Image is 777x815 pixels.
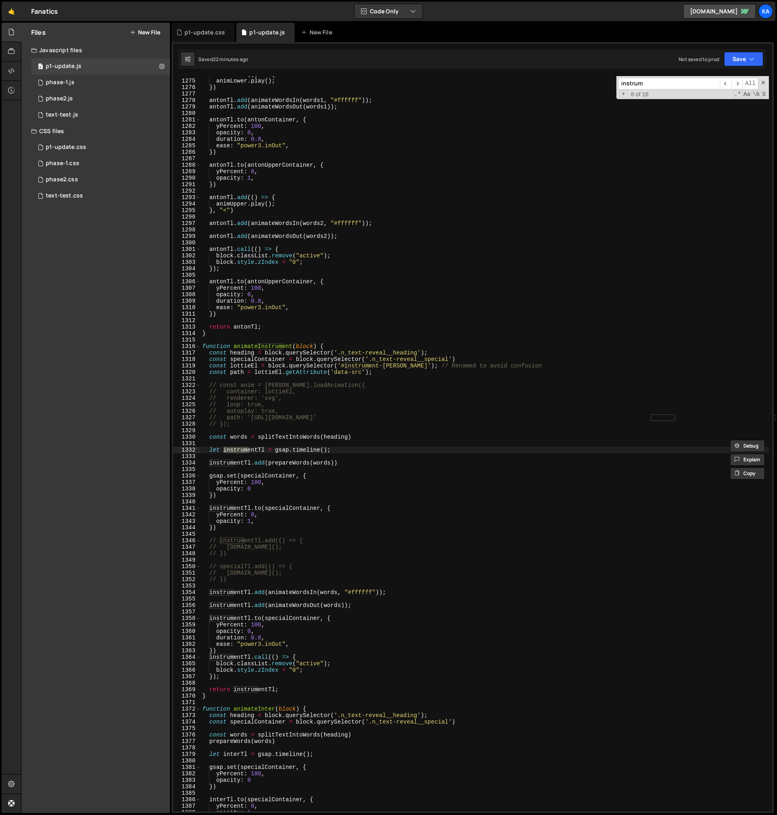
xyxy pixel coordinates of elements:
div: 1290 [173,175,201,181]
div: 1344 [173,524,201,531]
div: 1334 [173,460,201,466]
span: Toggle Replace mode [619,90,628,98]
div: 1378 [173,745,201,751]
div: 1299 [173,233,201,240]
div: 1375 [173,725,201,732]
div: 1289 [173,168,201,175]
div: 1297 [173,220,201,227]
div: 1286 [173,149,201,155]
div: Javascript files [21,42,170,58]
div: 1356 [173,602,201,609]
div: 1336 [173,473,201,479]
div: 1288 [173,162,201,168]
div: 1381 [173,764,201,770]
div: 1387 [173,803,201,809]
div: 1295 [173,207,201,214]
div: 1367 [173,673,201,680]
span: RegExp Search [733,90,742,98]
div: 1318 [173,356,201,363]
button: New File [130,29,160,36]
div: phase2.js [46,95,73,102]
div: 1332 [173,447,201,453]
span: Search In Selection [761,90,766,98]
div: 13108/34111.css [31,172,170,188]
span: ​ [720,78,731,89]
div: 1326 [173,408,201,414]
div: Saved [198,56,248,63]
div: 1313 [173,324,201,330]
div: 13108/40279.css [31,139,170,155]
div: 1369 [173,686,201,693]
div: 1379 [173,751,201,758]
div: phase-1.js [46,79,74,86]
div: 1338 [173,486,201,492]
div: 1380 [173,758,201,764]
div: 1310 [173,304,201,311]
div: 1348 [173,550,201,557]
div: 1323 [173,388,201,395]
div: 1311 [173,311,201,317]
div: 1316 [173,343,201,350]
span: Alt-Enter [742,78,758,89]
div: 1305 [173,272,201,278]
div: 1345 [173,531,201,537]
a: Ka [758,4,773,19]
div: 1333 [173,453,201,460]
div: 1321 [173,376,201,382]
div: Not saved to prod [679,56,719,63]
div: 1341 [173,505,201,511]
div: 1292 [173,188,201,194]
div: 1308 [173,291,201,298]
div: 1342 [173,511,201,518]
button: Explain [730,454,765,466]
div: 1319 [173,363,201,369]
a: 🤙 [2,2,21,21]
div: 1384 [173,783,201,790]
div: 1358 [173,615,201,622]
div: p1-update.css [46,144,86,151]
div: 1328 [173,421,201,427]
div: 1304 [173,265,201,272]
div: 13108/33313.css [31,155,170,172]
div: 1363 [173,647,201,654]
div: 1350 [173,563,201,570]
div: text-test.js [46,111,78,119]
div: 1293 [173,194,201,201]
div: 1355 [173,596,201,602]
div: 13108/42127.css [31,188,170,204]
div: phase-1.css [46,160,79,167]
div: 1361 [173,635,201,641]
span: 2 [38,64,43,70]
div: 22 minutes ago [213,56,248,63]
div: 1291 [173,181,201,188]
div: 1385 [173,790,201,796]
div: 1277 [173,91,201,97]
div: 1337 [173,479,201,486]
div: 1284 [173,136,201,142]
div: 1312 [173,317,201,324]
div: 1331 [173,440,201,447]
div: 1282 [173,123,201,129]
div: Fanatics [31,6,58,16]
div: 1377 [173,738,201,745]
div: 1301 [173,246,201,253]
div: 1324 [173,395,201,401]
div: 1349 [173,557,201,563]
button: Save [724,52,763,66]
div: 1376 [173,732,201,738]
div: 1372 [173,706,201,712]
div: phase2.css [46,176,78,183]
button: Code Only [355,4,422,19]
div: 13108/33219.js [31,74,170,91]
div: 1329 [173,427,201,434]
div: 1360 [173,628,201,635]
div: 1307 [173,285,201,291]
div: 1347 [173,544,201,550]
div: 1278 [173,97,201,104]
div: 1374 [173,719,201,725]
div: 1364 [173,654,201,660]
div: 1317 [173,350,201,356]
div: 1371 [173,699,201,706]
div: 1357 [173,609,201,615]
div: 1322 [173,382,201,388]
